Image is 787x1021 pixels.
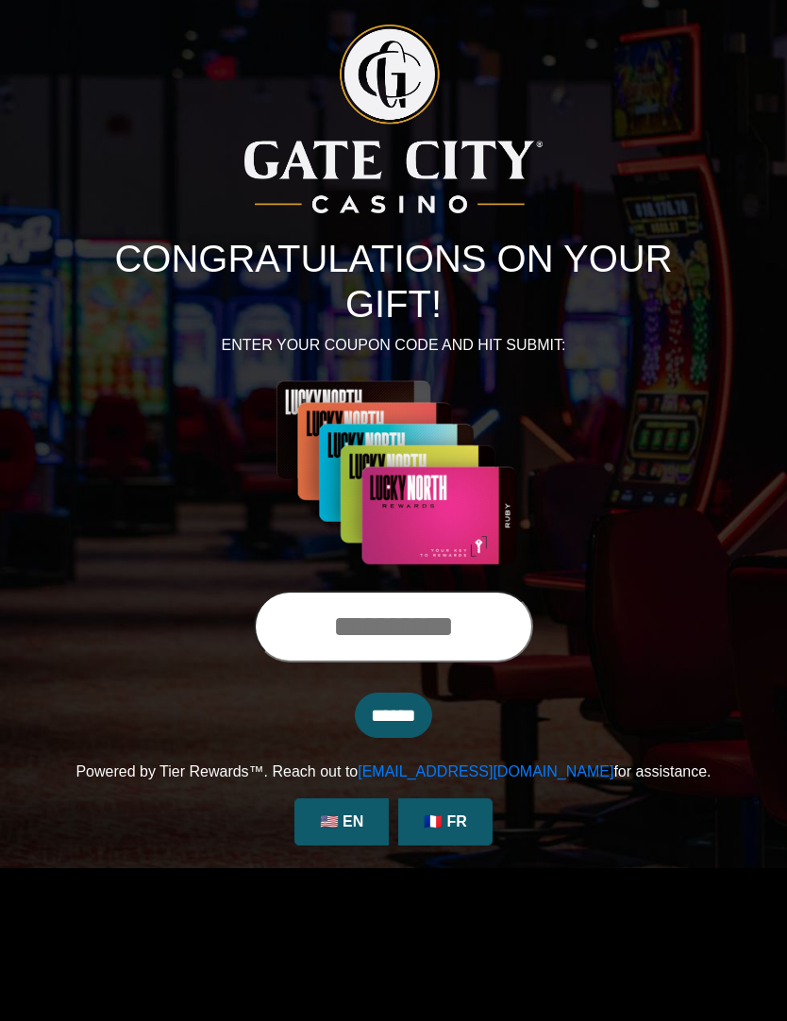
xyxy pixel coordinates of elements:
[398,798,493,845] a: 🇫🇷 FR
[294,798,389,845] a: 🇺🇸 EN
[68,236,719,326] h1: CONGRATULATIONS ON YOUR GIFT!
[244,25,543,213] img: Logo
[226,379,561,568] img: Center Image
[75,763,711,779] span: Powered by Tier Rewards™. Reach out to for assistance.
[68,334,719,357] p: ENTER YOUR COUPON CODE AND HIT SUBMIT:
[290,798,497,845] div: Language Selection
[358,763,613,779] a: [EMAIL_ADDRESS][DOMAIN_NAME]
